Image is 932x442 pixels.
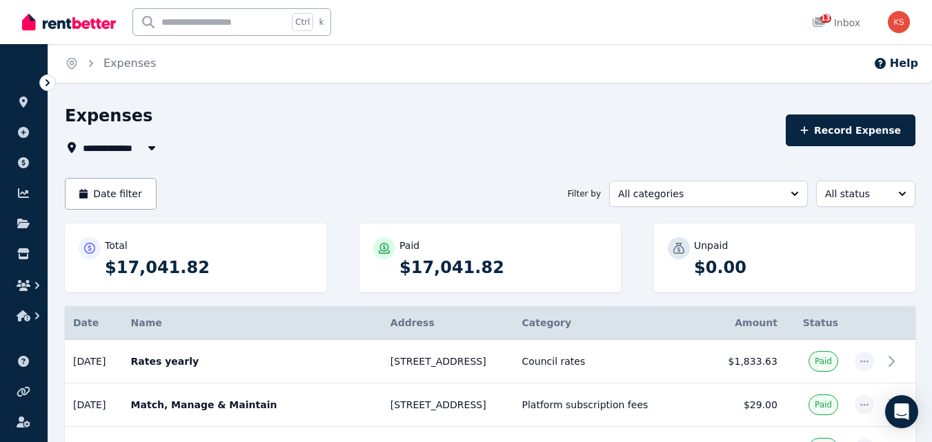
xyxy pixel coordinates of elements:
p: Paid [399,239,419,252]
div: Inbox [812,16,860,30]
button: Date filter [65,178,157,210]
nav: Breadcrumb [48,44,172,83]
button: All status [816,181,915,207]
p: $0.00 [694,257,902,279]
th: Date [65,306,123,340]
td: Council rates [514,340,709,383]
td: $1,833.63 [708,340,786,383]
span: Paid [815,356,832,367]
p: Unpaid [694,239,728,252]
p: Total [105,239,128,252]
span: k [319,17,324,28]
img: RentBetter [22,12,116,32]
div: Open Intercom Messenger [885,395,918,428]
span: All status [825,187,887,201]
button: All categories [609,181,808,207]
button: Record Expense [786,114,915,146]
th: Status [786,306,846,340]
p: Match, Manage & Maintain [131,398,374,412]
span: Filter by [568,188,601,199]
th: Address [382,306,514,340]
td: [DATE] [65,340,123,383]
th: Category [514,306,709,340]
button: Help [873,55,918,72]
td: [STREET_ADDRESS] [382,383,514,427]
span: Paid [815,399,832,410]
img: Kash Sharp [888,11,910,33]
a: Expenses [103,57,156,70]
th: Amount [708,306,786,340]
td: [STREET_ADDRESS] [382,340,514,383]
p: Rates yearly [131,354,374,368]
td: Platform subscription fees [514,383,709,427]
span: 13 [820,14,831,23]
span: All categories [618,187,780,201]
th: Name [123,306,382,340]
p: $17,041.82 [105,257,313,279]
h1: Expenses [65,105,152,127]
span: Ctrl [292,13,313,31]
td: [DATE] [65,383,123,427]
td: $29.00 [708,383,786,427]
p: $17,041.82 [399,257,607,279]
